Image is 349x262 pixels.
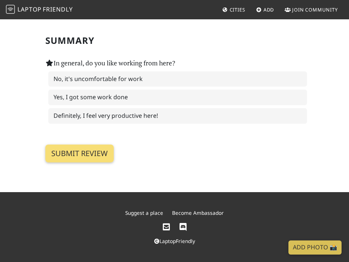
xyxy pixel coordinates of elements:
[292,6,338,13] span: Join Community
[48,71,307,87] label: No, it's uncomfortable for work
[253,3,277,16] a: Add
[6,5,15,14] img: LaptopFriendly
[43,5,72,13] span: Friendly
[125,209,163,216] a: Suggest a place
[219,3,248,16] a: Cities
[45,145,114,162] input: Submit review
[230,6,245,13] span: Cities
[6,3,73,16] a: LaptopFriendly LaptopFriendly
[288,240,342,255] a: Add Photo 📸
[48,108,307,124] label: Definitely, I feel very productive here!
[154,237,195,245] a: LaptopFriendly
[45,58,175,68] label: In general, do you like working from here?
[48,90,307,105] label: Yes, I got some work done
[282,3,341,16] a: Join Community
[264,6,274,13] span: Add
[17,5,42,13] span: Laptop
[45,35,304,46] h2: Summary
[172,209,224,216] a: Become Ambassador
